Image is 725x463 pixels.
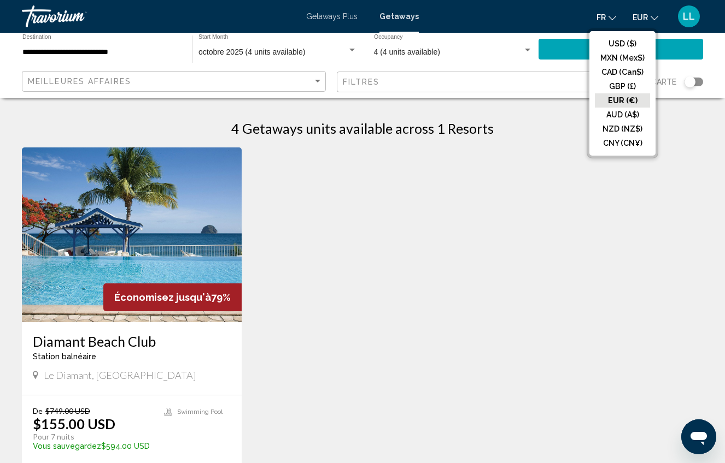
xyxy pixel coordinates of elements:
span: Station balnéaire [33,352,96,361]
span: Carte [651,74,676,90]
button: Change currency [633,9,658,25]
p: Pour 7 nuits [33,432,153,442]
button: GBP (£) [595,79,650,93]
span: Le Diamant, [GEOGRAPHIC_DATA] [44,369,196,381]
a: Getaways Plus [306,12,358,21]
span: Filtres [343,78,380,86]
a: Diamant Beach Club [33,333,231,349]
button: CAD (Can$) [595,65,650,79]
span: Meilleures affaires [28,77,131,86]
span: LL [683,11,695,22]
mat-select: Sort by [28,77,323,86]
button: AUD (A$) [595,108,650,122]
button: NZD (NZ$) [595,122,650,136]
span: Swimming Pool [177,408,223,415]
span: 4 (4 units available) [374,48,440,56]
iframe: Bouton de lancement de la fenêtre de messagerie [681,419,716,454]
button: MXN (Mex$) [595,51,650,65]
p: $155.00 USD [33,415,115,432]
a: Travorium [22,5,295,27]
img: 3128O01X.jpg [22,147,242,322]
span: Économisez jusqu'à [114,292,211,303]
a: Getaways [379,12,419,21]
span: Vous sauvegardez [33,442,101,450]
span: EUR [633,13,648,22]
div: 79% [103,283,242,311]
span: $749.00 USD [45,406,90,415]
button: USD ($) [595,37,650,51]
button: EUR (€) [595,93,650,108]
button: Change language [597,9,616,25]
h1: 4 Getaways units available across 1 Resorts [231,120,494,136]
p: $594.00 USD [33,442,153,450]
span: De [33,406,43,415]
button: User Menu [675,5,703,28]
span: octobre 2025 (4 units available) [198,48,305,56]
span: fr [597,13,606,22]
button: CNY (CN¥) [595,136,650,150]
button: Chercher [539,39,704,59]
button: Filter [337,71,641,93]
